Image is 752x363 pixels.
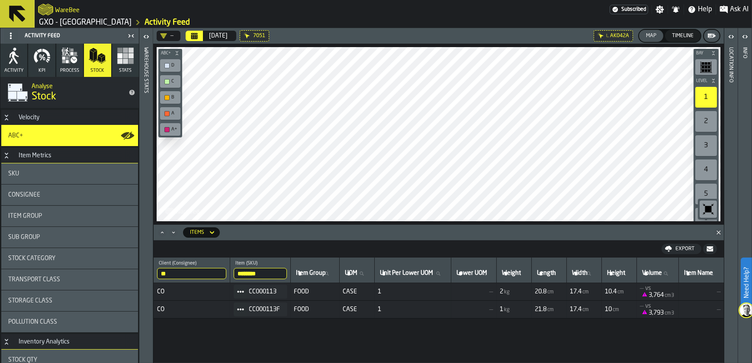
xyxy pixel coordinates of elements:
svg: Reset zoom and position [701,202,715,216]
span: Sub Group [8,234,40,241]
div: button-toolbar-undefined [694,85,719,109]
div: Timeline [668,33,697,39]
button: Minimize [168,228,179,237]
div: Inventory Analytics [13,338,75,345]
h3: title-section-Inventory Analytics [1,334,138,350]
a: logo-header [38,2,53,17]
span: vs [646,285,652,291]
div: title-Stock [0,77,139,108]
label: Need Help? [742,258,751,307]
div: Title [8,191,131,198]
div: button-toolbar-undefined [694,57,719,76]
span: SKU [8,170,19,177]
label: button-toggle-Open [140,30,152,45]
a: link-to-/wh/i/ae0cd702-8cb1-4091-b3be-0aee77957c79 [39,18,132,27]
a: link-to-/wh/i/ae0cd702-8cb1-4091-b3be-0aee77957c79/feed/fdc57e91-80c9-44dd-92cd-81c982b068f3 [145,18,190,27]
input: label [570,268,598,279]
div: Title [8,297,131,304]
input: label [157,268,226,279]
div: Title [8,213,131,220]
input: label [640,268,675,279]
span: FormattedValue [500,288,511,295]
div: Title [8,255,131,262]
button: button-Map [639,30,663,42]
span: FormattedValue [605,288,625,295]
div: button-toolbar-undefined [158,89,182,105]
div: D [171,63,178,68]
button: Maximize [157,228,167,237]
div: stat-Consignee [1,185,138,205]
div: Warehouse Stats [143,45,149,361]
a: link-to-/wh/i/ae0cd702-8cb1-4091-b3be-0aee77957c79/settings/billing [610,5,648,14]
span: CC000113F [249,306,280,313]
span: Item Group [8,213,42,220]
div: Title [8,170,131,177]
button: button-Timeline [665,30,701,42]
span: FormattedValue [640,309,675,316]
span: Help [698,4,712,15]
span: label [456,270,487,277]
span: label [684,270,713,277]
div: A+ [162,125,179,134]
span: — [455,288,493,295]
input: label [378,268,447,279]
button: Select date range Select date range [186,31,203,41]
span: process [60,68,79,73]
button: Button-Inventory Analytics-open [1,338,12,345]
div: stat-Sub Group [1,227,138,248]
span: label [642,270,662,277]
label: button-toggle-Ask AI [716,4,752,15]
div: Title [8,318,131,325]
label: button-toggle-Settings [652,5,668,14]
span: Stock [90,68,104,73]
div: Map [643,33,660,39]
div: Hide filter [244,32,251,39]
span: 20.8 [535,288,547,295]
span: 3,764 [649,292,664,299]
div: 4 [695,159,717,180]
div: A [171,111,178,116]
span: Bay [694,51,709,56]
span: cm [583,289,589,295]
span: label [607,270,625,277]
label: button-toggle-Show on Map [121,125,135,146]
span: — [640,303,644,309]
span: — [682,288,721,295]
div: Title [8,132,131,139]
div: stat-ABC+ [1,125,138,146]
span: CO [157,306,227,313]
div: Info [742,45,748,361]
span: cm3 [665,310,675,316]
div: Select date range [186,31,236,41]
span: label [572,270,588,277]
button: button- [703,244,717,254]
span: FormattedValue [570,306,590,313]
div: button-toolbar-undefined [158,105,182,121]
div: Velocity [13,114,45,121]
div: Export [672,246,698,252]
span: Transport Class [8,276,60,283]
span: — [455,306,493,313]
span: cm [583,307,589,313]
div: C [162,77,179,86]
span: label [296,270,326,277]
div: button-toolbar-undefined [694,182,719,206]
div: Menu Subscription [610,5,648,14]
button: button- [694,49,719,57]
span: 3,793 [649,309,664,316]
div: stat-SKU [1,163,138,184]
span: FOOD [294,288,336,295]
a: logo-header [158,202,207,220]
input: label [455,268,493,279]
div: DropdownMenuValue-item-set [183,227,220,238]
div: Title [8,276,131,283]
span: kg [505,307,510,313]
header: Location Info [724,28,738,363]
div: 1 [695,87,717,108]
span: 1 [378,288,448,295]
input: label [294,268,336,279]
